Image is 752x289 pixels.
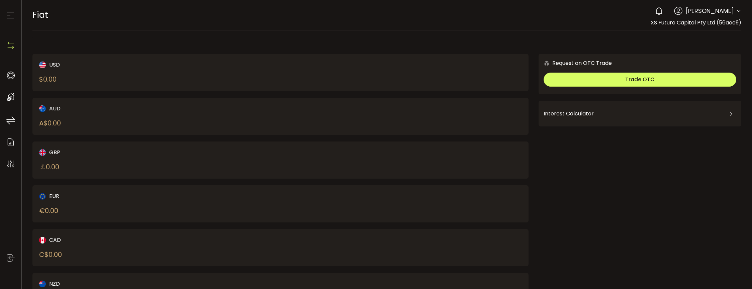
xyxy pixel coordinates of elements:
img: usd_portfolio.svg [39,62,46,68]
div: € 0.00 [39,206,58,216]
img: cad_portfolio.svg [39,237,46,244]
div: Request an OTC Trade [539,59,612,67]
div: $ 0.00 [39,74,57,84]
div: CAD [39,236,256,244]
img: N4P5cjLOiQAAAABJRU5ErkJggg== [6,40,16,50]
div: Interest Calculator [544,106,736,122]
div: ￡ 0.00 [39,162,59,172]
div: USD [39,61,256,69]
img: nzd_portfolio.svg [39,281,46,287]
div: EUR [39,192,256,200]
div: A$ 0.00 [39,118,61,128]
span: Fiat [32,9,48,21]
img: 6nGpN7MZ9FLuBP83NiajKbTRY4UzlzQtBKtCrLLspmCkSvCZHBKvY3NxgQaT5JnOQREvtQ257bXeeSTueZfAPizblJ+Fe8JwA... [544,60,550,66]
iframe: Chat Widget [719,257,752,289]
div: NZD [39,280,256,288]
div: C$ 0.00 [39,250,62,260]
span: XS Future Capital Pty Ltd (56aee9) [651,19,741,26]
img: aud_portfolio.svg [39,105,46,112]
button: Trade OTC [544,73,736,87]
span: [PERSON_NAME] [686,6,734,15]
div: AUD [39,104,256,113]
span: Trade OTC [625,76,655,83]
img: eur_portfolio.svg [39,193,46,200]
div: GBP [39,148,256,157]
img: gbp_portfolio.svg [39,149,46,156]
